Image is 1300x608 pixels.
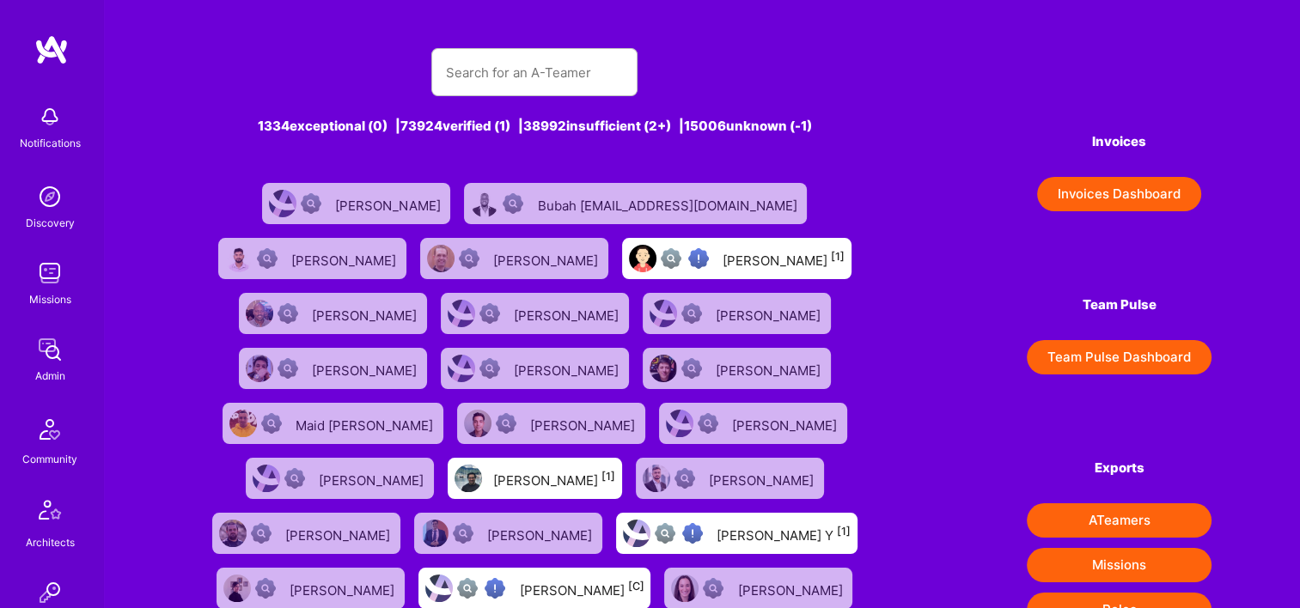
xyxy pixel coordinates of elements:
[650,300,677,327] img: User Avatar
[732,412,840,435] div: [PERSON_NAME]
[716,357,824,380] div: [PERSON_NAME]
[479,303,500,324] img: Not Scrubbed
[514,357,622,380] div: [PERSON_NAME]
[1037,177,1201,211] button: Invoices Dashboard
[666,410,693,437] img: User Avatar
[290,577,398,599] div: [PERSON_NAME]
[269,190,296,217] img: User Avatar
[688,248,709,269] img: High Potential User
[34,34,69,65] img: logo
[655,523,675,544] img: Not fully vetted
[514,302,622,325] div: [PERSON_NAME]
[33,179,67,214] img: discovery
[485,578,505,599] img: High Potential User
[723,247,845,270] div: [PERSON_NAME]
[22,450,77,468] div: Community
[192,117,877,135] div: 1334 exceptional (0) | 73924 verified (1) | 38992 insufficient (2+) | 15006 unknown (-1)
[246,300,273,327] img: User Avatar
[623,520,650,547] img: User Avatar
[643,465,670,492] img: User Avatar
[312,357,420,380] div: [PERSON_NAME]
[609,506,864,561] a: User AvatarNot fully vettedHigh Potential User[PERSON_NAME] Y[1]
[1027,177,1212,211] a: Invoices Dashboard
[627,580,644,593] sup: [C]
[33,332,67,367] img: admin teamwork
[246,355,273,382] img: User Avatar
[434,341,636,396] a: User AvatarNot Scrubbed[PERSON_NAME]
[413,231,615,286] a: User AvatarNot Scrubbed[PERSON_NAME]
[453,523,473,544] img: Not Scrubbed
[33,100,67,134] img: bell
[278,358,298,379] img: Not Scrubbed
[278,303,298,324] img: Not Scrubbed
[255,176,457,231] a: User AvatarNot Scrubbed[PERSON_NAME]
[26,533,75,551] div: Architects
[1027,134,1212,149] h4: Invoices
[737,577,845,599] div: [PERSON_NAME]
[636,341,838,396] a: User AvatarNot Scrubbed[PERSON_NAME]
[1027,340,1212,374] button: Team Pulse Dashboard
[471,190,498,217] img: User Avatar
[496,413,516,434] img: Not Scrubbed
[661,248,681,269] img: Not fully vetted
[493,247,601,270] div: [PERSON_NAME]
[674,468,695,489] img: Not Scrubbed
[312,302,420,325] div: [PERSON_NAME]
[296,412,436,435] div: Maid [PERSON_NAME]
[29,492,70,533] img: Architects
[261,413,282,434] img: Not Scrubbed
[257,248,278,269] img: Not Scrubbed
[445,51,624,94] input: Search for an A-Teamer
[629,245,656,272] img: User Avatar
[601,470,615,483] sup: [1]
[232,341,434,396] a: User AvatarNot Scrubbed[PERSON_NAME]
[253,465,280,492] img: User Avatar
[407,506,609,561] a: User AvatarNot Scrubbed[PERSON_NAME]
[503,193,523,214] img: Not Scrubbed
[285,522,394,544] div: [PERSON_NAME]
[615,231,858,286] a: User AvatarNot fully vettedHigh Potential User[PERSON_NAME][1]
[479,358,500,379] img: Not Scrubbed
[681,303,702,324] img: Not Scrubbed
[493,467,615,489] div: [PERSON_NAME]
[223,575,251,602] img: User Avatar
[457,578,478,599] img: Not fully vetted
[636,286,838,341] a: User AvatarNot Scrubbed[PERSON_NAME]
[457,176,814,231] a: User AvatarNot ScrubbedBubah [EMAIL_ADDRESS][DOMAIN_NAME]
[427,245,455,272] img: User Avatar
[703,578,723,599] img: Not Scrubbed
[650,355,677,382] img: User Avatar
[251,523,272,544] img: Not Scrubbed
[319,467,427,489] div: [PERSON_NAME]
[1027,548,1212,582] button: Missions
[537,192,800,215] div: Bubah [EMAIL_ADDRESS][DOMAIN_NAME]
[455,465,482,492] img: User Avatar
[219,520,247,547] img: User Avatar
[1027,297,1212,313] h4: Team Pulse
[717,522,851,544] div: [PERSON_NAME] Y
[681,358,702,379] img: Not Scrubbed
[448,355,475,382] img: User Avatar
[284,468,305,489] img: Not Scrubbed
[35,367,65,385] div: Admin
[448,300,475,327] img: User Avatar
[421,520,449,547] img: User Avatar
[519,577,644,599] div: [PERSON_NAME]
[26,214,75,232] div: Discovery
[709,467,817,489] div: [PERSON_NAME]
[425,575,453,602] img: User Avatar
[1027,460,1212,476] h4: Exports
[530,412,638,435] div: [PERSON_NAME]
[20,134,81,152] div: Notifications
[837,525,851,538] sup: [1]
[239,451,441,506] a: User AvatarNot Scrubbed[PERSON_NAME]
[229,410,257,437] img: User Avatar
[629,451,831,506] a: User AvatarNot Scrubbed[PERSON_NAME]
[671,575,699,602] img: User Avatar
[464,410,491,437] img: User Avatar
[291,247,400,270] div: [PERSON_NAME]
[698,413,718,434] img: Not Scrubbed
[441,451,629,506] a: User Avatar[PERSON_NAME][1]
[301,193,321,214] img: Not Scrubbed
